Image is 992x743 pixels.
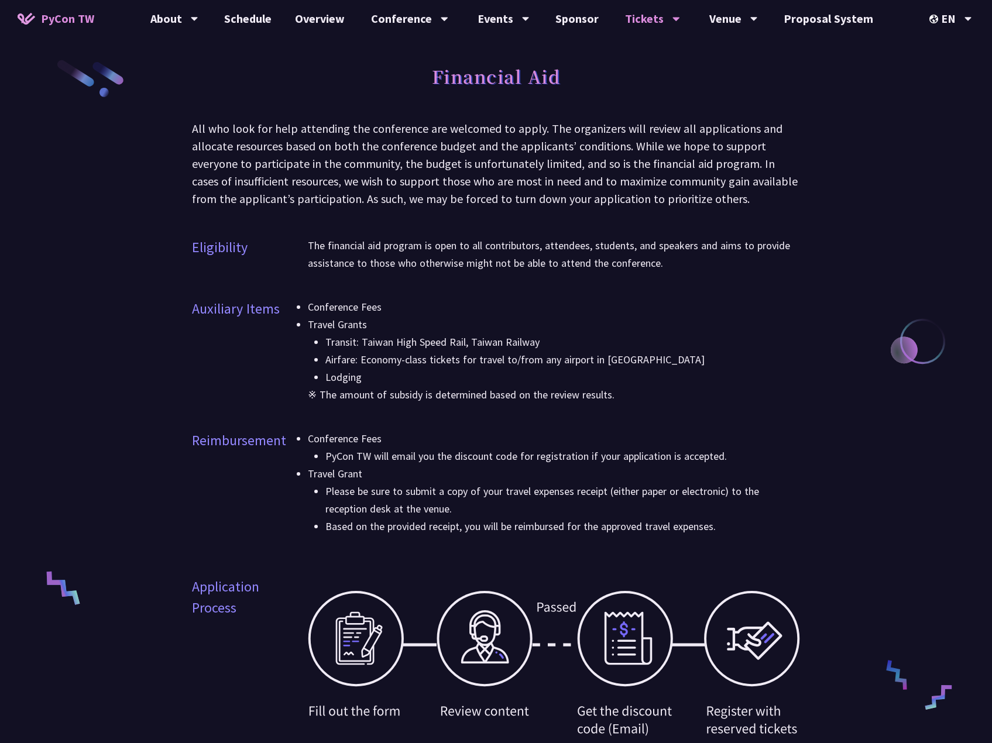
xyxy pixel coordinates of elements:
[325,369,801,386] li: Lodging
[192,576,290,618] p: Application Process
[41,10,94,27] span: PyCon TW
[192,237,248,258] p: Eligibility
[192,430,286,451] p: Reimbursement
[18,13,35,25] img: Home icon of PyCon TW 2025
[308,465,801,535] li: Travel Grant
[308,298,801,316] li: Conference Fees
[325,518,801,535] li: Based on the provided receipt, you will be reimbursed for the approved travel expenses.
[432,59,561,94] h1: Financial Aid
[325,448,801,465] li: PyCon TW will email you the discount code for registration if your application is accepted.
[308,316,801,386] li: Travel Grants
[325,351,801,369] li: Airfare: Economy-class tickets for travel to/from any airport in [GEOGRAPHIC_DATA]
[192,120,801,208] div: All who look for help attending the conference are welcomed to apply. The organizers will review ...
[325,333,801,351] li: Transit: Taiwan High Speed Rail, Taiwan Railway
[308,237,801,272] p: The financial aid program is open to all contributors, attendees, students, and speakers and aims...
[929,15,941,23] img: Locale Icon
[308,386,801,404] p: ※ The amount of subsidy is determined based on the review results.
[192,298,280,319] p: Auxiliary Items
[6,4,106,33] a: PyCon TW
[325,483,801,518] li: Please be sure to submit a copy of your travel expenses receipt (either paper or electronic) to t...
[308,430,801,465] li: Conference Fees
